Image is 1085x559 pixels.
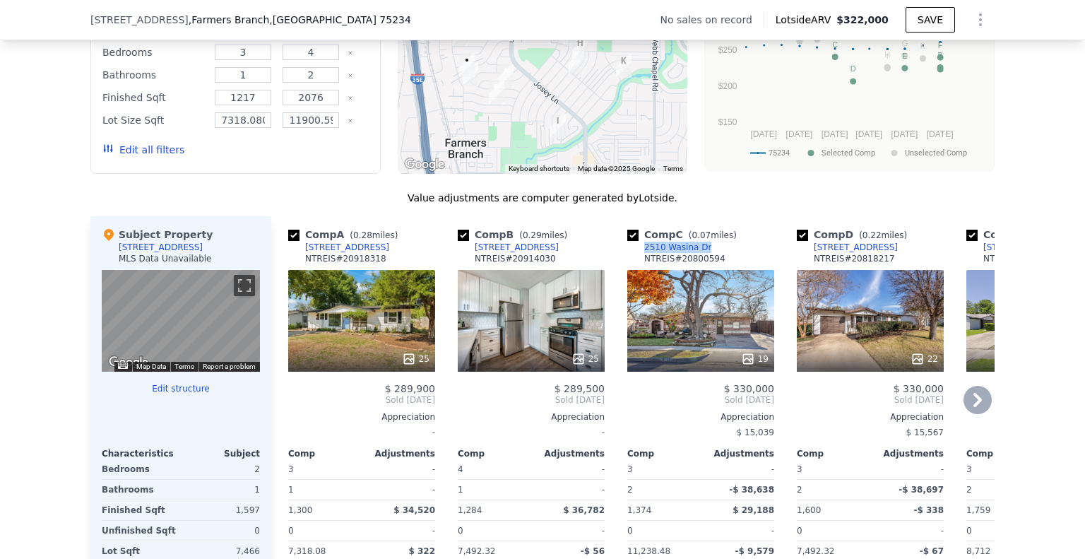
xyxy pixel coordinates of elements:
[364,521,435,541] div: -
[718,81,737,91] text: $200
[288,228,403,242] div: Comp A
[832,40,838,49] text: C
[920,546,944,556] span: -$ 67
[822,129,848,139] text: [DATE]
[288,505,312,515] span: 1,300
[90,191,995,205] div: Value adjustments are computer generated by Lotside .
[769,148,790,158] text: 75234
[119,242,203,253] div: [STREET_ADDRESS]
[288,480,359,500] div: 1
[364,480,435,500] div: -
[855,129,882,139] text: [DATE]
[102,521,178,541] div: Unfinished Sqft
[906,428,944,437] span: $ 15,567
[966,546,990,556] span: 8,712
[531,448,605,459] div: Adjustments
[102,480,178,500] div: Bathrooms
[458,242,559,253] a: [STREET_ADDRESS]
[983,253,1065,264] div: NTREIS # 20912672
[797,394,944,406] span: Sold [DATE]
[581,546,605,556] span: -$ 56
[119,253,212,264] div: MLS Data Unavailable
[966,505,990,515] span: 1,759
[102,448,181,459] div: Characteristics
[776,13,836,27] span: Lotside ARV
[288,464,294,474] span: 3
[906,7,955,33] button: SAVE
[344,230,403,240] span: ( miles)
[786,129,813,139] text: [DATE]
[571,352,599,366] div: 25
[362,448,435,459] div: Adjustments
[408,546,435,556] span: $ 322
[174,363,194,370] a: Terms (opens in new tab)
[660,13,764,27] div: No sales on record
[509,164,569,174] button: Keyboard shortcuts
[938,41,943,49] text: F
[102,459,178,479] div: Bedrooms
[189,13,411,27] span: , Farmers Branch
[90,13,189,27] span: [STREET_ADDRESS]
[475,253,556,264] div: NTREIS # 20914030
[353,230,372,240] span: 0.28
[797,228,913,242] div: Comp D
[458,464,463,474] span: 4
[402,352,429,366] div: 25
[102,42,206,62] div: Bedrooms
[563,505,605,515] span: $ 36,782
[458,546,495,556] span: 7,492.32
[701,448,774,459] div: Adjustments
[873,521,944,541] div: -
[627,480,698,500] div: 2
[797,464,802,474] span: 3
[797,526,802,536] span: 0
[475,242,559,253] div: [STREET_ADDRESS]
[966,448,1040,459] div: Comp
[102,500,178,520] div: Finished Sqft
[718,45,737,55] text: $250
[902,52,907,60] text: E
[184,521,260,541] div: 0
[288,411,435,423] div: Appreciation
[729,485,774,495] span: -$ 38,638
[627,546,670,556] span: 11,238.48
[393,505,435,515] span: $ 34,520
[822,148,875,158] text: Selected Comp
[458,526,463,536] span: 0
[288,448,362,459] div: Comp
[610,48,637,83] div: 13911 Rawhide Pkwy
[627,411,774,423] div: Appreciation
[627,448,701,459] div: Comp
[750,129,777,139] text: [DATE]
[704,521,774,541] div: -
[458,448,531,459] div: Comp
[102,228,213,242] div: Subject Property
[814,253,895,264] div: NTREIS # 20818217
[523,230,542,240] span: 0.29
[458,411,605,423] div: Appreciation
[627,505,651,515] span: 1,374
[534,480,605,500] div: -
[458,505,482,515] span: 1,284
[105,353,152,372] img: Google
[458,480,528,500] div: 1
[718,117,737,127] text: $150
[102,270,260,372] div: Street View
[927,129,954,139] text: [DATE]
[704,459,774,479] div: -
[458,228,573,242] div: Comp B
[966,526,972,536] span: 0
[534,521,605,541] div: -
[348,118,353,124] button: Clear
[288,526,294,536] span: 0
[911,352,938,366] div: 22
[797,480,867,500] div: 2
[234,275,255,296] button: Toggle fullscreen view
[118,363,128,369] button: Keyboard shortcuts
[683,230,742,240] span: ( miles)
[305,253,386,264] div: NTREIS # 20918318
[348,95,353,101] button: Clear
[692,230,711,240] span: 0.07
[644,253,725,264] div: NTREIS # 20800594
[184,459,260,479] div: 2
